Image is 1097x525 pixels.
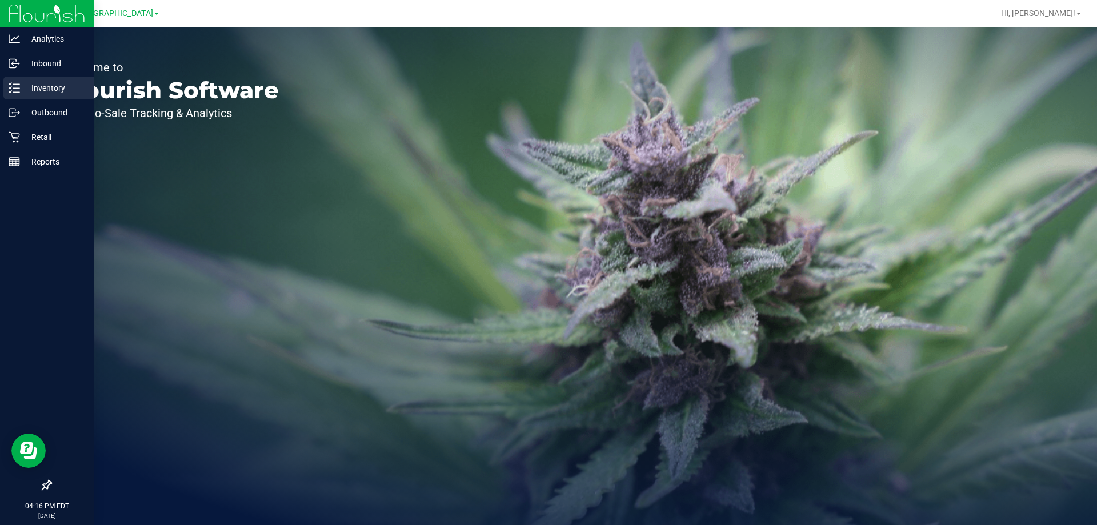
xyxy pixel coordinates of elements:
[5,511,89,520] p: [DATE]
[11,434,46,468] iframe: Resource center
[20,57,89,70] p: Inbound
[62,62,279,73] p: Welcome to
[9,82,20,94] inline-svg: Inventory
[20,155,89,169] p: Reports
[5,501,89,511] p: 04:16 PM EDT
[9,33,20,45] inline-svg: Analytics
[1001,9,1075,18] span: Hi, [PERSON_NAME]!
[20,130,89,144] p: Retail
[75,9,153,18] span: [GEOGRAPHIC_DATA]
[20,106,89,119] p: Outbound
[9,131,20,143] inline-svg: Retail
[62,79,279,102] p: Flourish Software
[20,32,89,46] p: Analytics
[9,107,20,118] inline-svg: Outbound
[9,156,20,167] inline-svg: Reports
[9,58,20,69] inline-svg: Inbound
[62,107,279,119] p: Seed-to-Sale Tracking & Analytics
[20,81,89,95] p: Inventory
